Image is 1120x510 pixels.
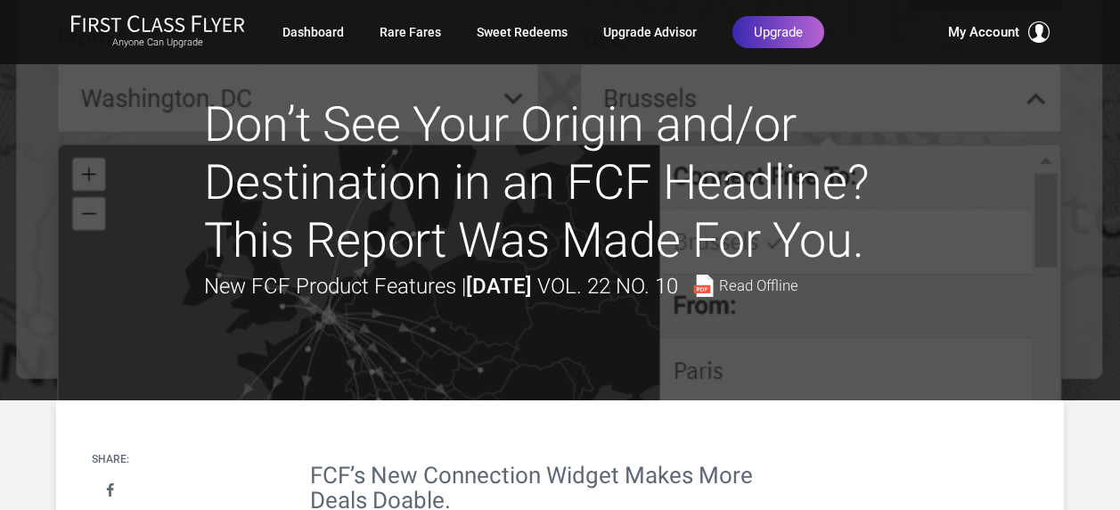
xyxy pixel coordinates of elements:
[204,96,917,269] h1: Don’t See Your Origin and/or Destination in an FCF Headline? This Report Was Made For You.
[477,16,568,48] a: Sweet Redeems
[692,275,798,297] a: Read Offline
[948,21,1019,43] span: My Account
[92,474,128,507] a: Share
[732,16,824,48] a: Upgrade
[692,275,715,297] img: pdf-file.svg
[92,454,129,465] h4: Share:
[70,14,245,33] img: First Class Flyer
[70,14,245,50] a: First Class FlyerAnyone Can Upgrade
[282,16,344,48] a: Dashboard
[603,16,697,48] a: Upgrade Advisor
[380,16,441,48] a: Rare Fares
[537,274,678,299] span: Vol. 22 No. 10
[948,21,1050,43] button: My Account
[70,37,245,49] small: Anyone Can Upgrade
[204,269,798,303] div: New FCF Product Features |
[466,274,532,299] strong: [DATE]
[719,278,798,293] span: Read Offline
